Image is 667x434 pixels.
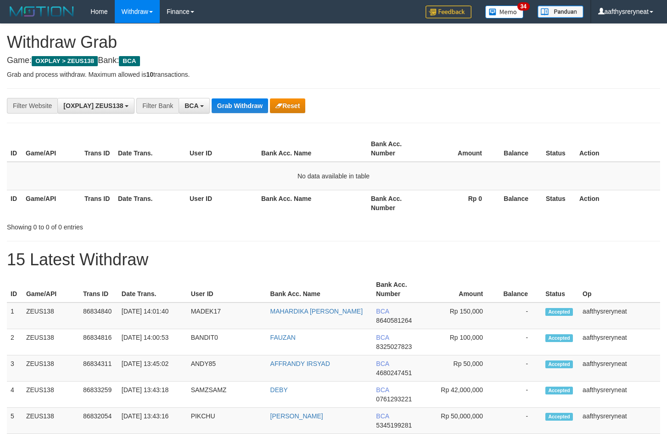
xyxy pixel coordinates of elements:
[376,422,412,429] span: Copy 5345199281 to clipboard
[376,369,412,377] span: Copy 4680247451 to clipboard
[517,2,530,11] span: 34
[22,355,79,382] td: ZEUS138
[22,408,79,434] td: ZEUS138
[270,334,296,341] a: FAUZAN
[7,5,77,18] img: MOTION_logo.png
[579,382,660,408] td: aafthysreryneat
[186,190,258,216] th: User ID
[497,408,542,434] td: -
[497,329,542,355] td: -
[7,33,660,51] h1: Withdraw Grab
[136,98,179,114] div: Filter Bank
[7,219,271,232] div: Showing 0 to 0 of 0 entries
[579,408,660,434] td: aafthysreryneat
[146,71,153,78] strong: 10
[118,355,187,382] td: [DATE] 13:45:02
[545,308,573,316] span: Accepted
[118,382,187,408] td: [DATE] 13:43:18
[7,70,660,79] p: Grab and process withdraw. Maximum allowed is transactions.
[429,408,497,434] td: Rp 50,000,000
[22,276,79,303] th: Game/API
[187,382,267,408] td: SAMZSAMZ
[270,98,305,113] button: Reset
[376,334,389,341] span: BCA
[267,276,373,303] th: Bank Acc. Name
[367,190,426,216] th: Bank Acc. Number
[367,136,426,162] th: Bank Acc. Number
[497,382,542,408] td: -
[7,408,22,434] td: 5
[376,308,389,315] span: BCA
[119,56,140,66] span: BCA
[542,190,576,216] th: Status
[118,329,187,355] td: [DATE] 14:00:53
[212,98,268,113] button: Grab Withdraw
[7,382,22,408] td: 4
[179,98,210,114] button: BCA
[496,190,542,216] th: Balance
[429,329,497,355] td: Rp 100,000
[79,355,118,382] td: 86834311
[22,329,79,355] td: ZEUS138
[7,303,22,329] td: 1
[118,303,187,329] td: [DATE] 14:01:40
[426,136,496,162] th: Amount
[542,136,576,162] th: Status
[429,382,497,408] td: Rp 42,000,000
[187,329,267,355] td: BANDIT0
[7,355,22,382] td: 3
[545,334,573,342] span: Accepted
[545,387,573,394] span: Accepted
[114,136,186,162] th: Date Trans.
[7,56,660,65] h4: Game: Bank:
[270,412,323,420] a: [PERSON_NAME]
[22,136,81,162] th: Game/API
[118,408,187,434] td: [DATE] 13:43:16
[270,308,363,315] a: MAHARDIKA [PERSON_NAME]
[22,190,81,216] th: Game/API
[579,355,660,382] td: aafthysreryneat
[79,329,118,355] td: 86834816
[7,329,22,355] td: 2
[270,386,288,394] a: DEBY
[79,276,118,303] th: Trans ID
[545,360,573,368] span: Accepted
[22,382,79,408] td: ZEUS138
[538,6,583,18] img: panduan.png
[63,102,123,109] span: [OXPLAY] ZEUS138
[270,360,330,367] a: AFFRANDY IRSYAD
[57,98,135,114] button: [OXPLAY] ZEUS138
[497,355,542,382] td: -
[579,303,660,329] td: aafthysreryneat
[186,136,258,162] th: User ID
[426,6,471,18] img: Feedback.jpg
[22,303,79,329] td: ZEUS138
[187,276,267,303] th: User ID
[7,251,660,269] h1: 15 Latest Withdraw
[79,408,118,434] td: 86832054
[79,303,118,329] td: 86834840
[485,6,524,18] img: Button%20Memo.svg
[185,102,198,109] span: BCA
[576,136,660,162] th: Action
[429,303,497,329] td: Rp 150,000
[258,136,367,162] th: Bank Acc. Name
[32,56,98,66] span: OXPLAY > ZEUS138
[579,329,660,355] td: aafthysreryneat
[579,276,660,303] th: Op
[372,276,429,303] th: Bank Acc. Number
[187,355,267,382] td: ANDY85
[81,136,114,162] th: Trans ID
[7,276,22,303] th: ID
[81,190,114,216] th: Trans ID
[545,413,573,421] span: Accepted
[497,303,542,329] td: -
[187,408,267,434] td: PIKCHU
[542,276,579,303] th: Status
[376,395,412,403] span: Copy 0761293221 to clipboard
[187,303,267,329] td: MADEK17
[376,412,389,420] span: BCA
[426,190,496,216] th: Rp 0
[7,98,57,114] div: Filter Website
[497,276,542,303] th: Balance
